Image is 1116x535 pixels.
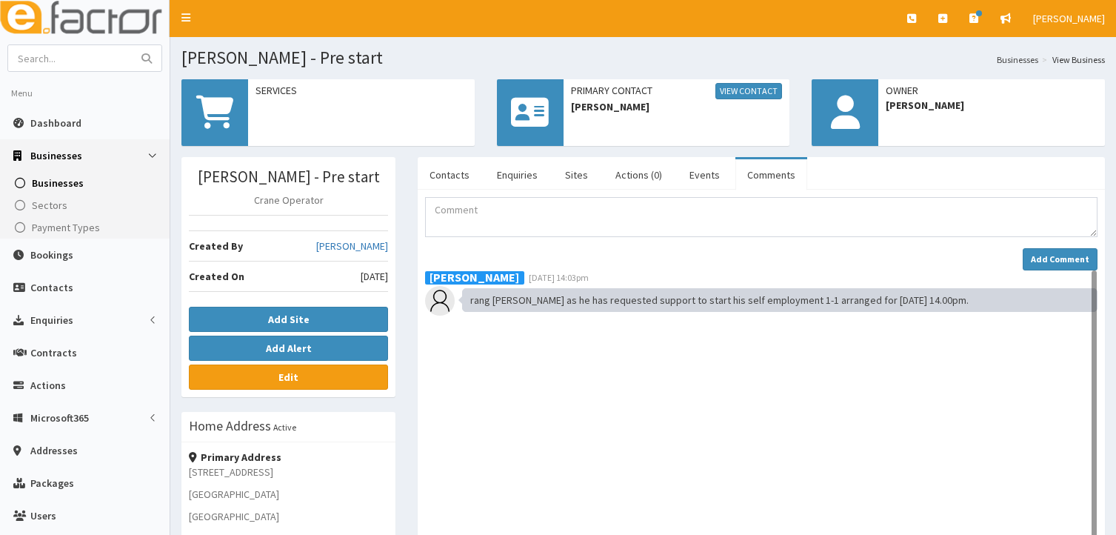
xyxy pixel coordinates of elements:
[1031,253,1089,265] strong: Add Comment
[1038,53,1105,66] li: View Business
[189,465,388,479] p: [STREET_ADDRESS]
[30,379,66,392] span: Actions
[4,172,170,194] a: Businesses
[189,509,388,524] p: [GEOGRAPHIC_DATA]
[181,48,1105,67] h1: [PERSON_NAME] - Pre start
[462,288,1097,312] div: rang [PERSON_NAME] as he has requested support to start his self employment 1-1 arranged for [DAT...
[32,199,67,212] span: Sectors
[361,269,388,284] span: [DATE]
[418,159,481,190] a: Contacts
[189,451,281,464] strong: Primary Address
[273,422,296,433] small: Active
[189,193,388,207] p: Crane Operator
[430,269,519,284] b: [PERSON_NAME]
[529,272,589,283] span: [DATE] 14:03pm
[715,83,782,99] a: View Contact
[32,221,100,234] span: Payment Types
[189,270,244,283] b: Created On
[735,159,807,190] a: Comments
[316,239,388,253] a: [PERSON_NAME]
[571,99,783,114] span: [PERSON_NAME]
[32,176,84,190] span: Businesses
[1023,248,1097,270] button: Add Comment
[189,487,388,502] p: [GEOGRAPHIC_DATA]
[278,370,298,384] b: Edit
[30,116,81,130] span: Dashboard
[678,159,732,190] a: Events
[189,419,271,433] h3: Home Address
[30,509,56,522] span: Users
[425,197,1097,237] textarea: Comment
[189,365,388,390] a: Edit
[266,342,312,355] b: Add Alert
[30,346,77,359] span: Contracts
[4,216,170,239] a: Payment Types
[30,149,82,162] span: Businesses
[886,98,1097,113] span: [PERSON_NAME]
[189,168,388,185] h3: [PERSON_NAME] - Pre start
[30,281,73,294] span: Contacts
[485,159,549,190] a: Enquiries
[604,159,674,190] a: Actions (0)
[8,45,133,71] input: Search...
[189,239,243,253] b: Created By
[30,248,73,262] span: Bookings
[571,83,783,99] span: Primary Contact
[4,194,170,216] a: Sectors
[30,313,73,327] span: Enquiries
[30,411,89,425] span: Microsoft365
[189,336,388,361] button: Add Alert
[997,53,1038,66] a: Businesses
[553,159,600,190] a: Sites
[268,313,310,326] b: Add Site
[30,476,74,490] span: Packages
[255,83,467,98] span: Services
[30,444,78,457] span: Addresses
[886,83,1097,98] span: Owner
[1033,12,1105,25] span: [PERSON_NAME]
